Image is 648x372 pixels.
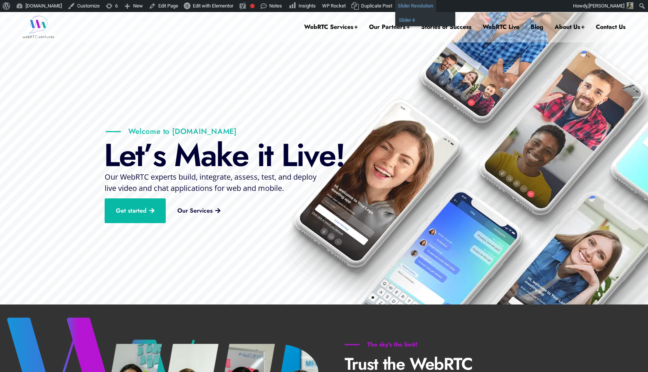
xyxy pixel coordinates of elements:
[193,3,233,9] span: Edit with Elementor
[119,138,135,172] div: e
[105,198,166,223] a: Get started
[319,138,335,172] div: e
[304,138,319,172] div: v
[398,3,433,9] span: Slider Revolution
[174,138,201,172] div: M
[105,172,316,193] span: Our WebRTC experts build, integrate, assess, test, and deploy live video and chat applications fo...
[531,12,543,42] a: Blog
[106,127,237,136] p: Welcome to [DOMAIN_NAME]
[250,4,255,8] div: Needs improvement
[304,12,358,42] a: WebRTC Services
[153,138,165,172] div: s
[264,138,273,172] div: t
[345,341,440,348] h6: The sky's the limit!
[296,138,304,172] div: i
[22,16,54,38] img: WebRTC.ventures
[201,138,216,172] div: a
[588,3,624,9] span: [PERSON_NAME]
[216,138,232,172] div: k
[104,138,119,172] div: L
[555,12,585,42] a: About Us
[483,12,519,42] a: WebRTC Live
[135,138,144,172] div: t
[298,3,316,9] span: Insights
[596,12,625,42] a: Contact Us
[144,138,153,172] div: ’
[335,138,345,172] div: !
[232,138,248,172] div: e
[257,138,264,172] div: i
[399,17,415,23] span: Slider 4
[369,12,410,42] a: Our Partners
[281,138,296,172] div: L
[421,12,471,42] a: Stories of Success
[166,202,232,220] a: Our Services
